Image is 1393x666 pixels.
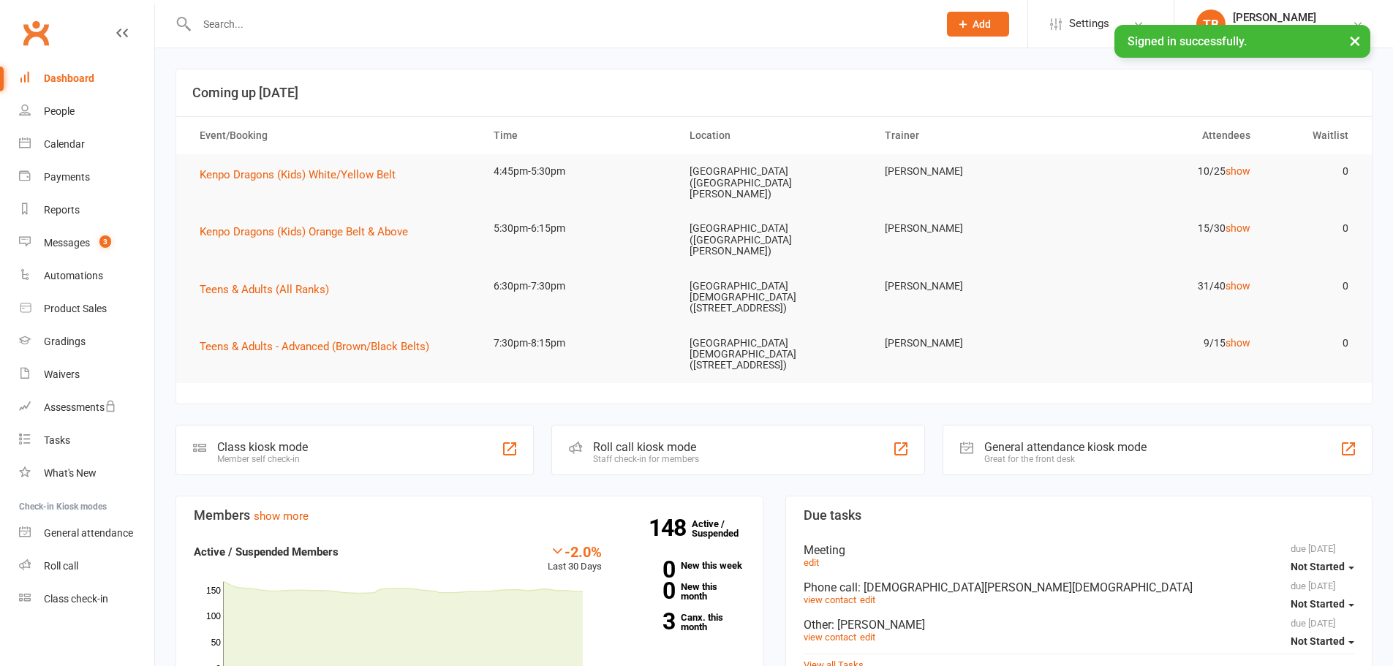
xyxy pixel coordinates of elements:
[19,583,154,616] a: Class kiosk mode
[1264,269,1362,303] td: 0
[872,211,1068,246] td: [PERSON_NAME]
[1264,154,1362,189] td: 0
[804,580,1355,594] div: Phone call
[200,283,329,296] span: Teens & Adults (All Ranks)
[19,95,154,128] a: People
[44,593,108,605] div: Class check-in
[1068,117,1264,154] th: Attendees
[1233,11,1350,24] div: [PERSON_NAME]
[19,128,154,161] a: Calendar
[984,440,1147,454] div: General attendance kiosk mode
[254,510,309,523] a: show more
[217,454,308,464] div: Member self check-in
[676,117,872,154] th: Location
[649,517,692,539] strong: 148
[1068,269,1264,303] td: 31/40
[548,543,602,575] div: Last 30 Days
[200,225,408,238] span: Kenpo Dragons (Kids) Orange Belt & Above
[19,292,154,325] a: Product Sales
[200,168,396,181] span: Kenpo Dragons (Kids) White/Yellow Belt
[676,326,872,383] td: [GEOGRAPHIC_DATA][DEMOGRAPHIC_DATA] ([STREET_ADDRESS])
[44,560,78,572] div: Roll call
[1291,598,1345,610] span: Not Started
[1264,117,1362,154] th: Waitlist
[593,454,699,464] div: Staff check-in for members
[860,594,875,605] a: edit
[624,561,745,570] a: 0New this week
[947,12,1009,37] button: Add
[480,269,676,303] td: 6:30pm-7:30pm
[593,440,699,454] div: Roll call kiosk mode
[19,227,154,260] a: Messages 3
[1291,591,1354,618] button: Not Started
[44,171,90,183] div: Payments
[18,15,54,51] a: Clubworx
[1196,10,1226,39] div: TB
[217,440,308,454] div: Class kiosk mode
[200,223,418,241] button: Kenpo Dragons (Kids) Orange Belt & Above
[831,618,925,632] span: : [PERSON_NAME]
[1068,154,1264,189] td: 10/25
[480,154,676,189] td: 4:45pm-5:30pm
[858,580,1193,594] span: : [DEMOGRAPHIC_DATA][PERSON_NAME][DEMOGRAPHIC_DATA]
[200,281,339,298] button: Teens & Adults (All Ranks)
[1291,554,1354,580] button: Not Started
[200,166,406,183] button: Kenpo Dragons (Kids) White/Yellow Belt
[44,105,75,117] div: People
[1264,211,1362,246] td: 0
[1068,326,1264,360] td: 9/15
[44,270,103,281] div: Automations
[973,18,991,30] span: Add
[1226,337,1250,349] a: show
[44,527,133,539] div: General attendance
[804,543,1355,557] div: Meeting
[480,326,676,360] td: 7:30pm-8:15pm
[44,336,86,347] div: Gradings
[19,517,154,550] a: General attendance kiosk mode
[1226,165,1250,177] a: show
[194,545,339,559] strong: Active / Suspended Members
[676,269,872,326] td: [GEOGRAPHIC_DATA][DEMOGRAPHIC_DATA] ([STREET_ADDRESS])
[19,260,154,292] a: Automations
[19,161,154,194] a: Payments
[1291,561,1345,572] span: Not Started
[19,194,154,227] a: Reports
[1264,326,1362,360] td: 0
[872,154,1068,189] td: [PERSON_NAME]
[19,358,154,391] a: Waivers
[872,326,1068,360] td: [PERSON_NAME]
[1233,24,1350,37] div: Empty Hands Martial Arts
[860,632,875,643] a: edit
[624,559,675,580] strong: 0
[624,613,745,632] a: 3Canx. this month
[44,72,94,84] div: Dashboard
[192,86,1356,100] h3: Coming up [DATE]
[19,550,154,583] a: Roll call
[1128,34,1247,48] span: Signed in successfully.
[676,154,872,211] td: [GEOGRAPHIC_DATA]([GEOGRAPHIC_DATA][PERSON_NAME])
[200,340,429,353] span: Teens & Adults - Advanced (Brown/Black Belts)
[624,610,675,632] strong: 3
[692,508,756,549] a: 148Active / Suspended
[44,237,90,249] div: Messages
[872,269,1068,303] td: [PERSON_NAME]
[44,434,70,446] div: Tasks
[44,368,80,380] div: Waivers
[480,117,676,154] th: Time
[624,582,745,601] a: 0New this month
[1226,280,1250,292] a: show
[872,117,1068,154] th: Trainer
[624,580,675,602] strong: 0
[200,338,439,355] button: Teens & Adults - Advanced (Brown/Black Belts)
[804,632,856,643] a: view contact
[19,62,154,95] a: Dashboard
[19,457,154,490] a: What's New
[44,204,80,216] div: Reports
[19,391,154,424] a: Assessments
[804,508,1355,523] h3: Due tasks
[44,303,107,314] div: Product Sales
[44,467,97,479] div: What's New
[194,508,745,523] h3: Members
[1342,25,1368,56] button: ×
[192,14,928,34] input: Search...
